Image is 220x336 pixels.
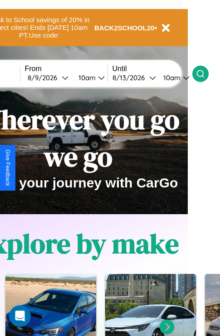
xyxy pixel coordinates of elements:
button: 10am [71,73,108,82]
div: 8 / 9 / 2026 [28,73,62,82]
b: BACK2SCHOOL20 [94,24,155,32]
label: Until [112,65,192,73]
div: 8 / 13 / 2026 [112,73,149,82]
label: From [25,65,108,73]
div: 10am [159,73,183,82]
div: Give Feedback [5,149,11,186]
div: 10am [74,73,98,82]
iframe: Intercom live chat [9,305,31,327]
button: 10am [156,73,192,82]
button: 8/9/2026 [25,73,71,82]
